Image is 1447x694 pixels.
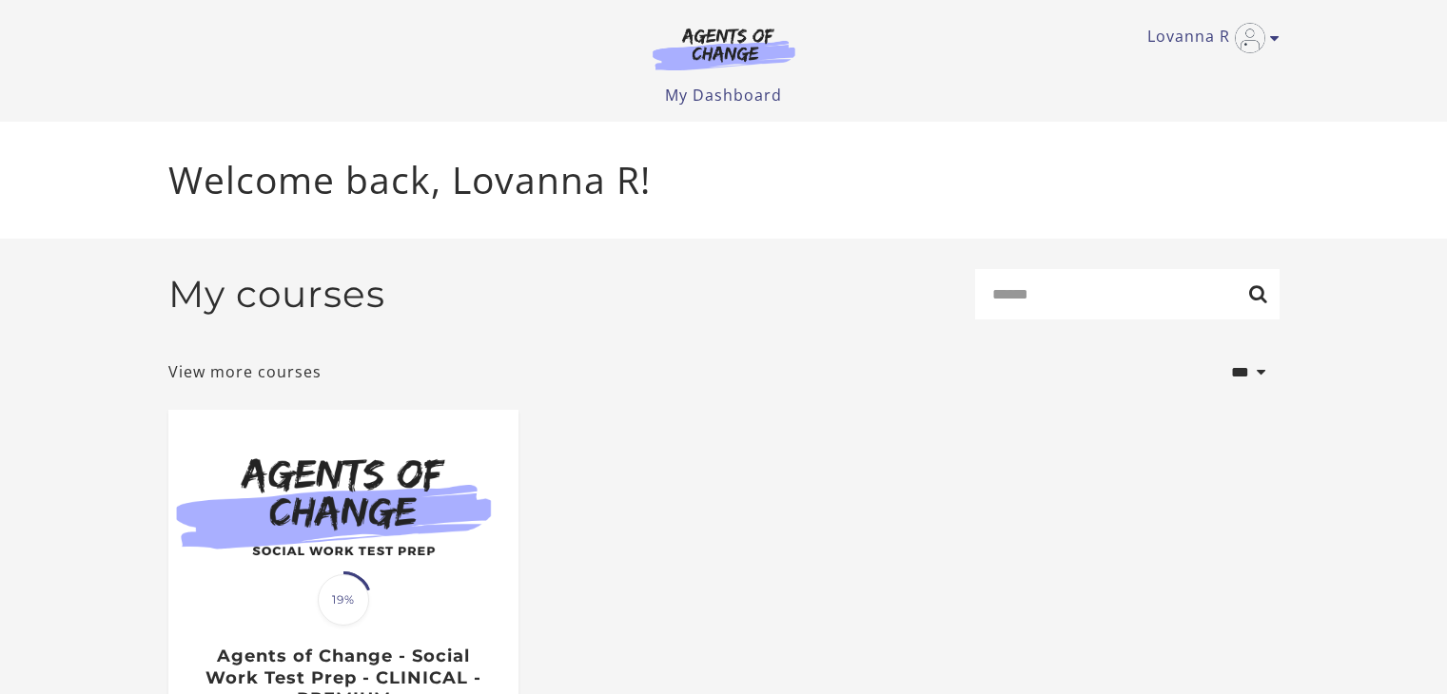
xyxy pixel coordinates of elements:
[168,152,1280,208] p: Welcome back, Lovanna R!
[1147,23,1270,53] a: Toggle menu
[168,360,322,383] a: View more courses
[168,272,385,317] h2: My courses
[665,85,782,106] a: My Dashboard
[633,27,815,70] img: Agents of Change Logo
[318,574,369,626] span: 19%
